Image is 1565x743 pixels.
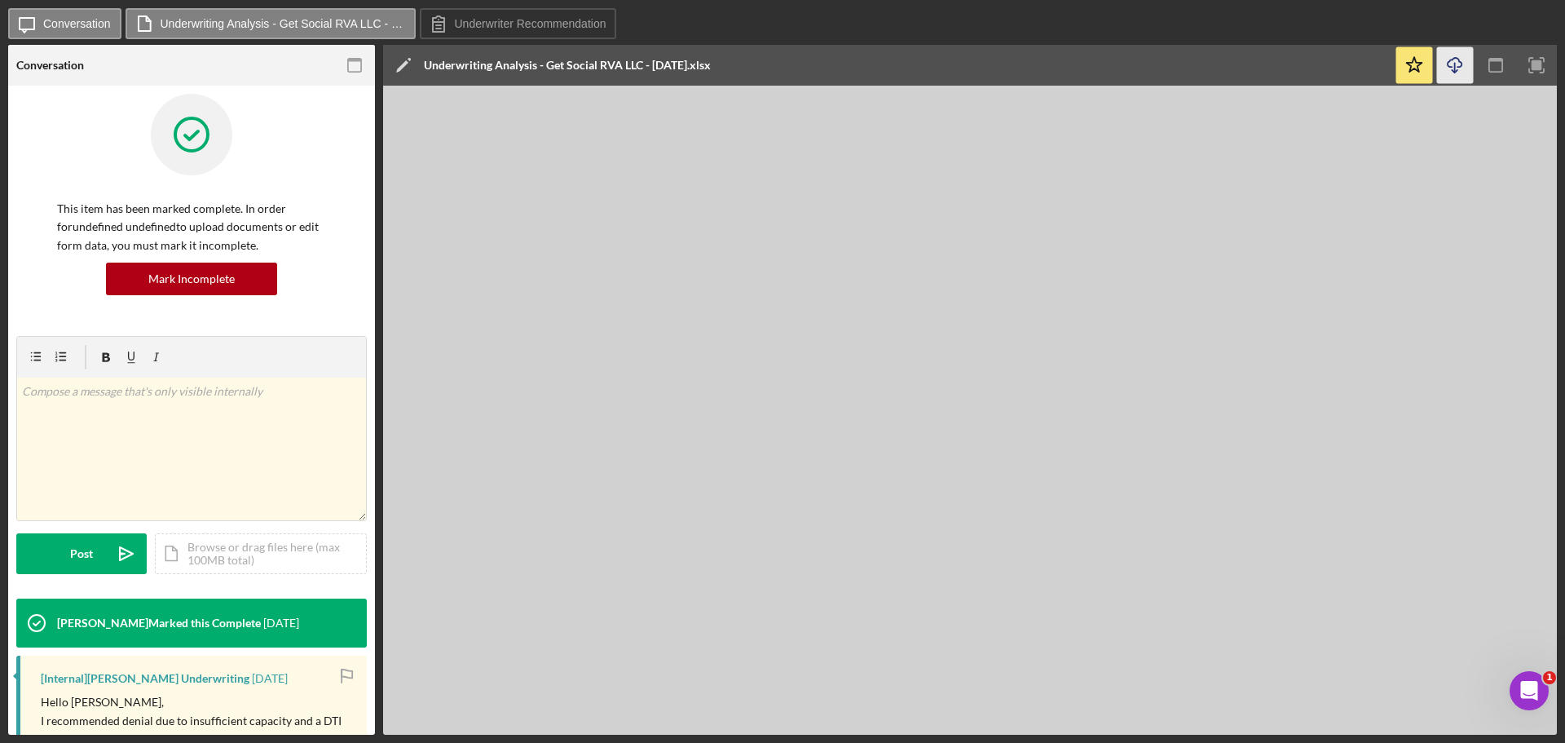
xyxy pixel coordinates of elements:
[1510,671,1549,710] iframe: Intercom live chat
[41,672,249,685] div: [Internal] [PERSON_NAME] Underwriting
[57,617,261,630] div: [PERSON_NAME] Marked this Complete
[106,263,277,295] button: Mark Incomplete
[252,672,288,685] time: 2025-08-11 19:35
[8,8,121,39] button: Conversation
[16,533,147,574] button: Post
[148,263,235,295] div: Mark Incomplete
[1543,671,1556,684] span: 1
[16,59,84,72] div: Conversation
[420,8,617,39] button: Underwriter Recommendation
[424,59,711,72] div: Underwriting Analysis - Get Social RVA LLC - [DATE].xlsx
[70,533,93,574] div: Post
[57,200,326,254] p: This item has been marked complete. In order for undefined undefined to upload documents or edit ...
[126,8,416,39] button: Underwriting Analysis - Get Social RVA LLC - [DATE].xlsx
[43,17,111,30] label: Conversation
[41,693,350,711] p: Hello [PERSON_NAME],
[455,17,606,30] label: Underwriter Recommendation
[161,17,405,30] label: Underwriting Analysis - Get Social RVA LLC - [DATE].xlsx
[383,86,1557,735] iframe: Document Preview
[263,617,299,630] time: 2025-08-21 17:06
